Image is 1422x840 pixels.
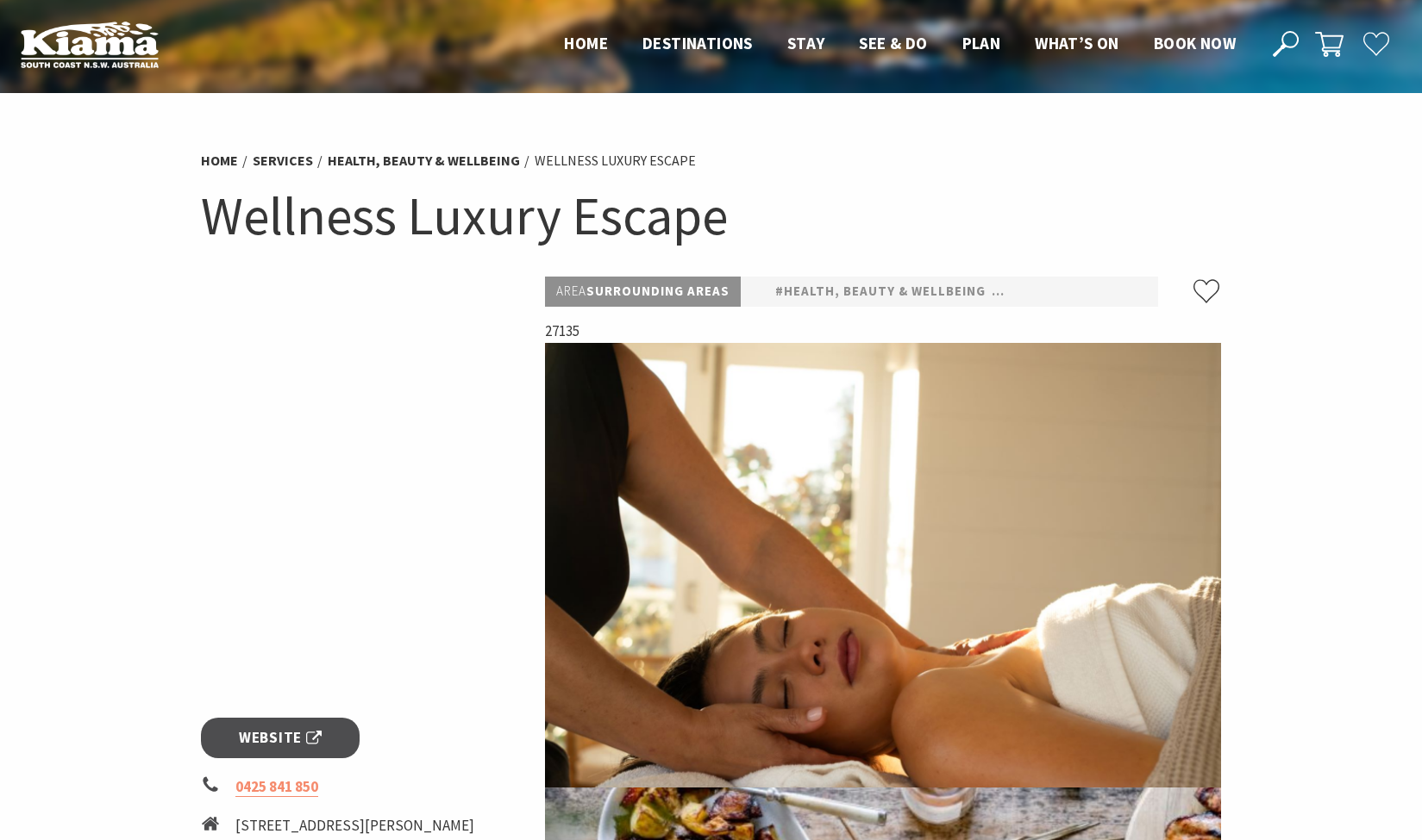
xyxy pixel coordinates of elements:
[962,33,1001,55] a: Plan
[201,718,360,758] a: Website
[253,152,313,170] a: Services
[775,281,986,302] a: #Health, Beauty & Wellbeing
[545,277,741,307] p: Surrounding Areas
[564,33,608,55] a: Home
[1035,33,1119,55] a: What’s On
[787,33,825,55] a: Stay
[859,33,927,53] span: See & Do
[201,181,1222,251] h1: Wellness Luxury Escape
[328,152,520,170] a: Health, Beauty & Wellbeing
[547,30,1253,59] nav: Main Menu
[787,33,825,53] span: Stay
[962,33,1001,53] span: Plan
[1035,33,1119,53] span: What’s On
[239,726,322,750] span: Website
[992,281,1181,302] a: #Accommodation Booking
[556,283,586,299] span: Area
[21,21,159,68] img: Kiama Logo
[201,152,238,170] a: Home
[642,33,753,53] span: Destinations
[564,33,608,53] span: Home
[1154,33,1236,55] a: Book now
[535,150,696,172] li: Wellness Luxury Escape
[235,777,318,797] a: 0425 841 850
[859,33,927,55] a: See & Do
[235,814,474,837] li: [STREET_ADDRESS][PERSON_NAME]
[642,33,753,55] a: Destinations
[1154,33,1236,53] span: Book now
